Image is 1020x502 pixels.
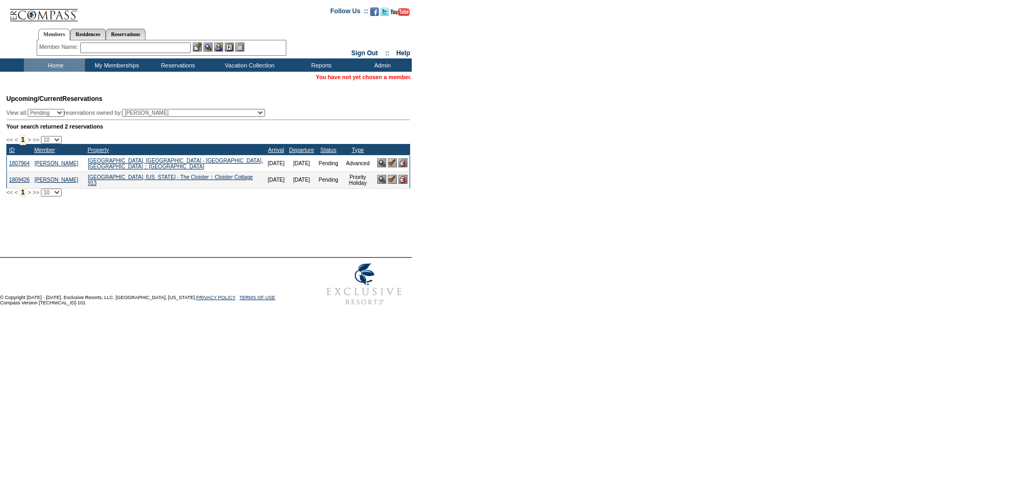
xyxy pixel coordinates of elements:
span: > [28,189,31,195]
span: >> [32,137,39,143]
span: :: [385,49,389,57]
img: Follow us on Twitter [380,7,389,16]
a: Reservations [106,29,146,40]
a: Help [396,49,410,57]
div: View all: reservations owned by: [6,109,270,117]
a: Become our fan on Facebook [370,11,379,17]
img: Become our fan on Facebook [370,7,379,16]
span: < [14,189,18,195]
span: > [28,137,31,143]
td: Advanced [341,155,375,172]
div: Member Name: [39,42,80,52]
td: Follow Us :: [330,6,368,19]
a: Sign Out [351,49,378,57]
td: My Memberships [85,58,146,72]
img: Exclusive Resorts [317,258,412,311]
span: 1 [20,187,27,198]
img: View [203,42,212,52]
a: PRIVACY POLICY [196,295,235,300]
img: b_calculator.gif [235,42,244,52]
a: Follow us on Twitter [380,11,389,17]
a: Members [38,29,71,40]
td: Home [24,58,85,72]
a: Subscribe to our YouTube Channel [390,11,410,17]
a: Property [88,147,109,153]
a: Status [320,147,336,153]
img: Confirm Reservation [388,158,397,167]
td: [DATE] [287,172,316,188]
a: 1809426 [9,177,30,183]
td: Pending [316,172,341,188]
img: Confirm Reservation [388,175,397,184]
img: Cancel Reservation [398,175,407,184]
span: >> [32,189,39,195]
td: [DATE] [287,155,316,172]
img: Cancel Reservation [398,158,407,167]
a: ID [9,147,15,153]
a: [PERSON_NAME] [35,160,78,166]
div: Your search returned 2 reservations [6,123,410,130]
td: Vacation Collection [207,58,290,72]
span: << [6,189,13,195]
td: Admin [351,58,412,72]
span: << [6,137,13,143]
a: [GEOGRAPHIC_DATA], [US_STATE] - The Cloister :: Cloister Cottage 913 [88,174,253,186]
a: TERMS OF USE [240,295,276,300]
td: Reservations [146,58,207,72]
span: < [14,137,18,143]
span: Reservations [6,95,103,103]
img: Reservations [225,42,234,52]
img: Subscribe to our YouTube Channel [390,8,410,16]
td: Reports [290,58,351,72]
a: Arrival [268,147,284,153]
td: [DATE] [265,155,286,172]
td: Pending [316,155,341,172]
img: b_edit.gif [193,42,202,52]
a: Type [352,147,364,153]
td: Priority Holiday [341,172,375,188]
img: Impersonate [214,42,223,52]
a: Departure [289,147,314,153]
span: 1 [20,134,27,145]
a: Member [34,147,55,153]
a: [PERSON_NAME] [35,177,78,183]
a: [GEOGRAPHIC_DATA], [GEOGRAPHIC_DATA] - [GEOGRAPHIC_DATA], [GEOGRAPHIC_DATA] :: [GEOGRAPHIC_DATA] [88,158,263,169]
img: View Reservation [377,175,386,184]
span: Upcoming/Current [6,95,62,103]
img: View Reservation [377,158,386,167]
td: [DATE] [265,172,286,188]
span: You have not yet chosen a member. [316,74,412,80]
a: Residences [70,29,106,40]
a: 1807964 [9,160,30,166]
